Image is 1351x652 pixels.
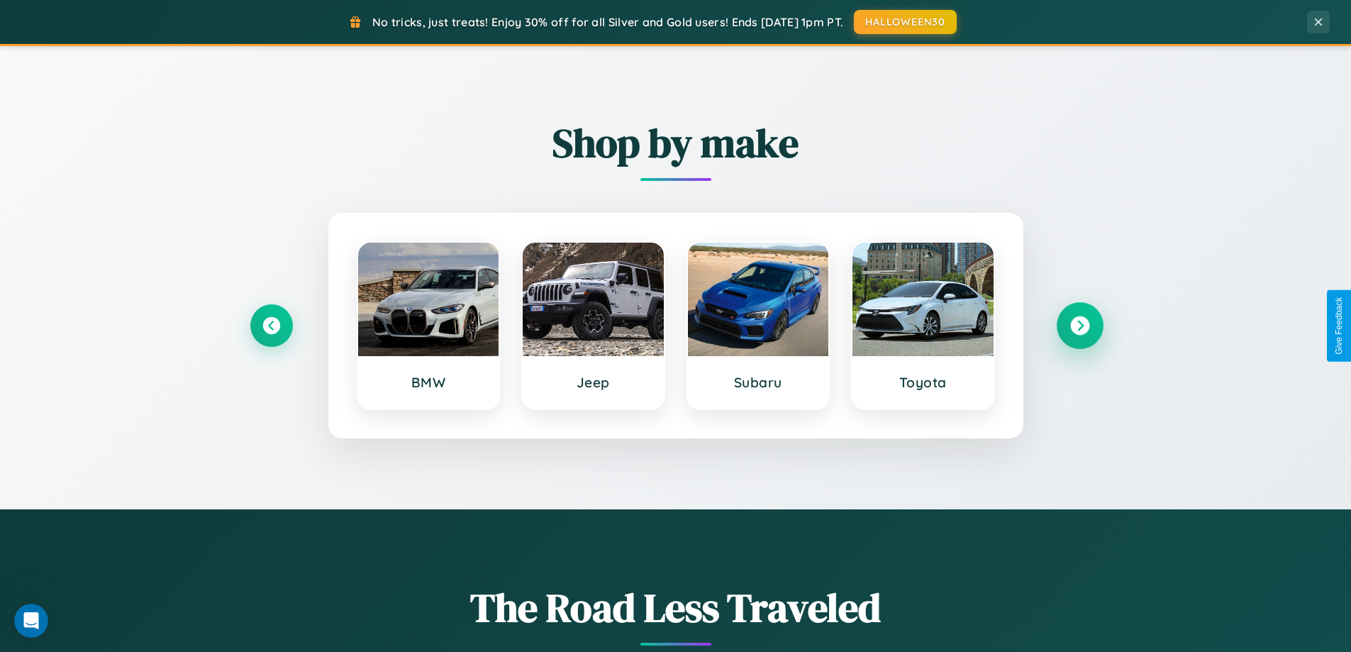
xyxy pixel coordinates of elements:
span: No tricks, just treats! Enjoy 30% off for all Silver and Gold users! Ends [DATE] 1pm PT. [372,15,843,29]
h3: Toyota [867,374,979,391]
h3: BMW [372,374,485,391]
button: HALLOWEEN30 [854,10,957,34]
h3: Subaru [702,374,815,391]
h2: Shop by make [250,116,1101,170]
iframe: Intercom live chat [14,604,48,638]
h3: Jeep [537,374,650,391]
div: Give Feedback [1334,297,1344,355]
h1: The Road Less Traveled [250,580,1101,635]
